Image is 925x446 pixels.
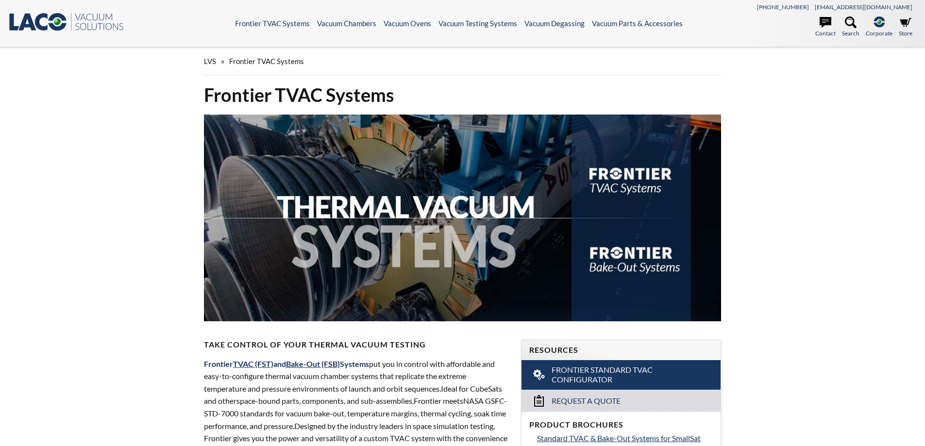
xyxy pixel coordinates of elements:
[204,340,510,350] h4: Take Control of Your Thermal Vacuum Testing
[552,396,621,406] span: Request a Quote
[524,19,585,28] a: Vacuum Degassing
[441,384,448,393] span: Id
[229,57,304,66] span: Frontier TVAC Systems
[204,57,216,66] span: LVS
[204,115,722,321] img: Thermal Vacuum Systems header
[204,396,507,430] span: NASA GSFC-STD-7000 standards for vacuum bake-out, temperature margins, thermal cycling, soak time...
[529,345,713,355] h4: Resources
[815,17,836,38] a: Contact
[866,29,892,38] span: Corporate
[815,3,912,11] a: [EMAIL_ADDRESS][DOMAIN_NAME]
[592,19,683,28] a: Vacuum Parts & Accessories
[233,359,273,368] a: TVAC (FST)
[204,371,502,405] span: xtreme temperature and pressure environments of launch and orbit sequences. eal for CubeSats and ...
[757,3,809,11] a: [PHONE_NUMBER]
[521,360,721,390] a: Frontier Standard TVAC Configurator
[384,19,431,28] a: Vacuum Ovens
[204,48,722,75] div: »
[899,17,912,38] a: Store
[537,432,713,445] a: Standard TVAC & Bake-Out Systems for SmallSat
[842,17,859,38] a: Search
[438,19,517,28] a: Vacuum Testing Systems
[537,433,701,443] span: Standard TVAC & Bake-Out Systems for SmallSat
[521,390,721,412] a: Request a Quote
[529,420,713,430] h4: Product Brochures
[236,396,414,405] span: space-bound parts, components, and sub-assemblies,
[286,359,340,368] a: Bake-Out (FSB)
[235,19,310,28] a: Frontier TVAC Systems
[552,365,692,385] span: Frontier Standard TVAC Configurator
[317,19,376,28] a: Vacuum Chambers
[204,359,369,368] span: Frontier and Systems
[204,83,722,107] h1: Frontier TVAC Systems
